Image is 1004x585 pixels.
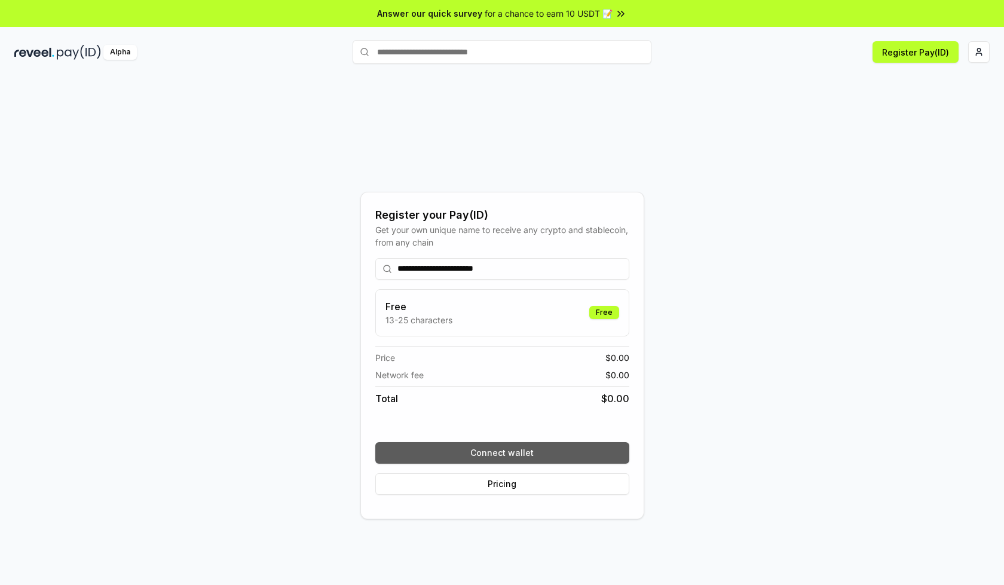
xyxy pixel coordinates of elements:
div: Register your Pay(ID) [375,207,629,223]
span: $ 0.00 [601,391,629,406]
div: Alpha [103,45,137,60]
div: Get your own unique name to receive any crypto and stablecoin, from any chain [375,223,629,249]
span: Price [375,351,395,364]
span: for a chance to earn 10 USDT 📝 [485,7,613,20]
button: Register Pay(ID) [873,41,959,63]
span: $ 0.00 [605,351,629,364]
span: Answer our quick survey [377,7,482,20]
p: 13-25 characters [385,314,452,326]
button: Pricing [375,473,629,495]
button: Connect wallet [375,442,629,464]
span: Total [375,391,398,406]
div: Free [589,306,619,319]
h3: Free [385,299,452,314]
span: Network fee [375,369,424,381]
img: pay_id [57,45,101,60]
span: $ 0.00 [605,369,629,381]
img: reveel_dark [14,45,54,60]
